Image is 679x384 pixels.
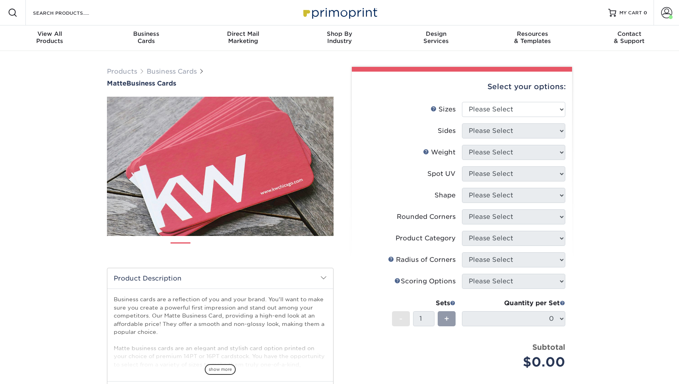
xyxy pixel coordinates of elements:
a: Business Cards [147,68,197,75]
span: 0 [644,10,647,16]
div: Sets [392,298,456,308]
div: Industry [291,30,388,45]
input: SEARCH PRODUCTS..... [32,8,110,18]
span: + [444,313,449,325]
a: Shop ByIndustry [291,25,388,51]
a: Direct MailMarketing [195,25,291,51]
iframe: Google Customer Reviews [2,360,68,381]
a: MatteBusiness Cards [107,80,334,87]
div: $0.00 [468,353,565,372]
img: Business Cards 03 [224,239,244,259]
strong: Subtotal [532,343,565,351]
span: Business [98,30,195,37]
span: Resources [484,30,581,37]
div: Select your options: [358,72,566,102]
h1: Business Cards [107,80,334,87]
div: Shape [435,191,456,200]
div: Product Category [396,234,456,243]
span: Shop By [291,30,388,37]
a: Products [107,68,137,75]
img: Primoprint [300,4,379,21]
div: & Support [581,30,677,45]
div: Spot UV [427,169,456,179]
a: DesignServices [388,25,484,51]
span: MY CART [619,10,642,16]
div: Sizes [431,105,456,114]
span: Matte [107,80,126,87]
span: Design [388,30,484,37]
div: Weight [423,148,456,157]
span: show more [205,364,236,375]
div: Sides [438,126,456,136]
div: Products [2,30,98,45]
img: Business Cards 02 [197,239,217,259]
a: Contact& Support [581,25,677,51]
img: Business Cards 01 [171,240,190,259]
span: - [399,313,403,325]
div: & Templates [484,30,581,45]
div: Scoring Options [394,277,456,286]
div: Services [388,30,484,45]
div: Rounded Corners [397,212,456,222]
div: Quantity per Set [462,298,565,308]
span: Direct Mail [195,30,291,37]
div: Marketing [195,30,291,45]
span: Contact [581,30,677,37]
div: Cards [98,30,195,45]
img: Matte 01 [107,53,334,280]
a: View AllProducts [2,25,98,51]
a: BusinessCards [98,25,195,51]
img: Business Cards 04 [250,239,270,259]
h2: Product Description [107,268,333,288]
a: Resources& Templates [484,25,581,51]
span: View All [2,30,98,37]
div: Radius of Corners [388,255,456,265]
